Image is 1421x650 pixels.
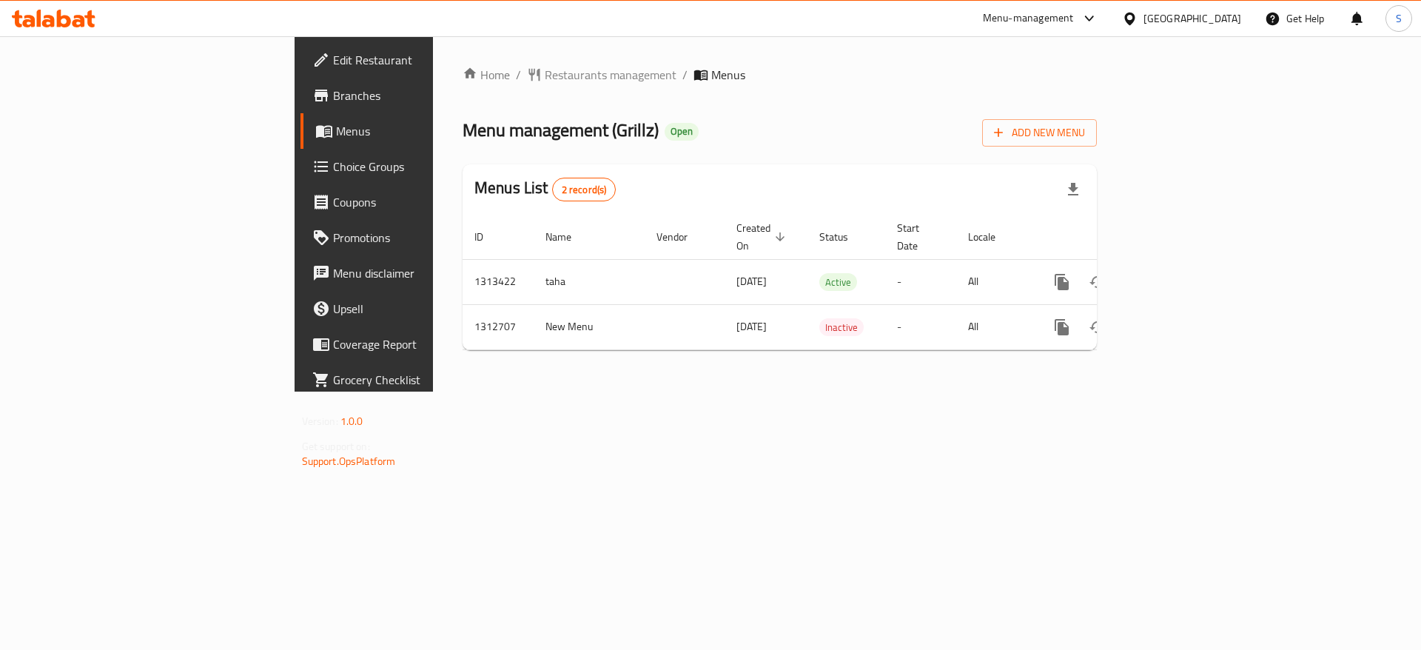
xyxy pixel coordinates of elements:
[1080,264,1115,300] button: Change Status
[665,123,699,141] div: Open
[333,51,520,69] span: Edit Restaurant
[534,304,645,349] td: New Menu
[994,124,1085,142] span: Add New Menu
[333,371,520,389] span: Grocery Checklist
[300,291,532,326] a: Upsell
[527,66,676,84] a: Restaurants management
[956,304,1032,349] td: All
[982,119,1097,147] button: Add New Menu
[333,193,520,211] span: Coupons
[302,437,370,456] span: Get support on:
[819,228,867,246] span: Status
[885,259,956,304] td: -
[300,184,532,220] a: Coupons
[463,113,659,147] span: Menu management ( Grillz )
[474,228,503,246] span: ID
[300,149,532,184] a: Choice Groups
[956,259,1032,304] td: All
[1080,309,1115,345] button: Change Status
[736,272,767,291] span: [DATE]
[302,412,338,431] span: Version:
[1055,172,1091,207] div: Export file
[300,326,532,362] a: Coverage Report
[300,113,532,149] a: Menus
[474,177,616,201] h2: Menus List
[340,412,363,431] span: 1.0.0
[545,66,676,84] span: Restaurants management
[300,255,532,291] a: Menu disclaimer
[968,228,1015,246] span: Locale
[534,259,645,304] td: taha
[1143,10,1241,27] div: [GEOGRAPHIC_DATA]
[819,273,857,291] div: Active
[333,335,520,353] span: Coverage Report
[819,274,857,291] span: Active
[711,66,745,84] span: Menus
[736,219,790,255] span: Created On
[819,318,864,336] div: Inactive
[463,66,1097,84] nav: breadcrumb
[333,229,520,247] span: Promotions
[885,304,956,349] td: -
[1044,309,1080,345] button: more
[545,228,591,246] span: Name
[656,228,707,246] span: Vendor
[300,220,532,255] a: Promotions
[333,158,520,175] span: Choice Groups
[682,66,688,84] li: /
[553,183,616,197] span: 2 record(s)
[302,452,396,471] a: Support.OpsPlatform
[300,362,532,398] a: Grocery Checklist
[736,317,767,336] span: [DATE]
[1044,264,1080,300] button: more
[552,178,617,201] div: Total records count
[333,264,520,282] span: Menu disclaimer
[897,219,938,255] span: Start Date
[665,125,699,138] span: Open
[300,78,532,113] a: Branches
[819,319,864,336] span: Inactive
[1032,215,1198,260] th: Actions
[463,215,1198,350] table: enhanced table
[300,42,532,78] a: Edit Restaurant
[983,10,1074,27] div: Menu-management
[333,87,520,104] span: Branches
[333,300,520,318] span: Upsell
[1396,10,1402,27] span: S
[336,122,520,140] span: Menus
